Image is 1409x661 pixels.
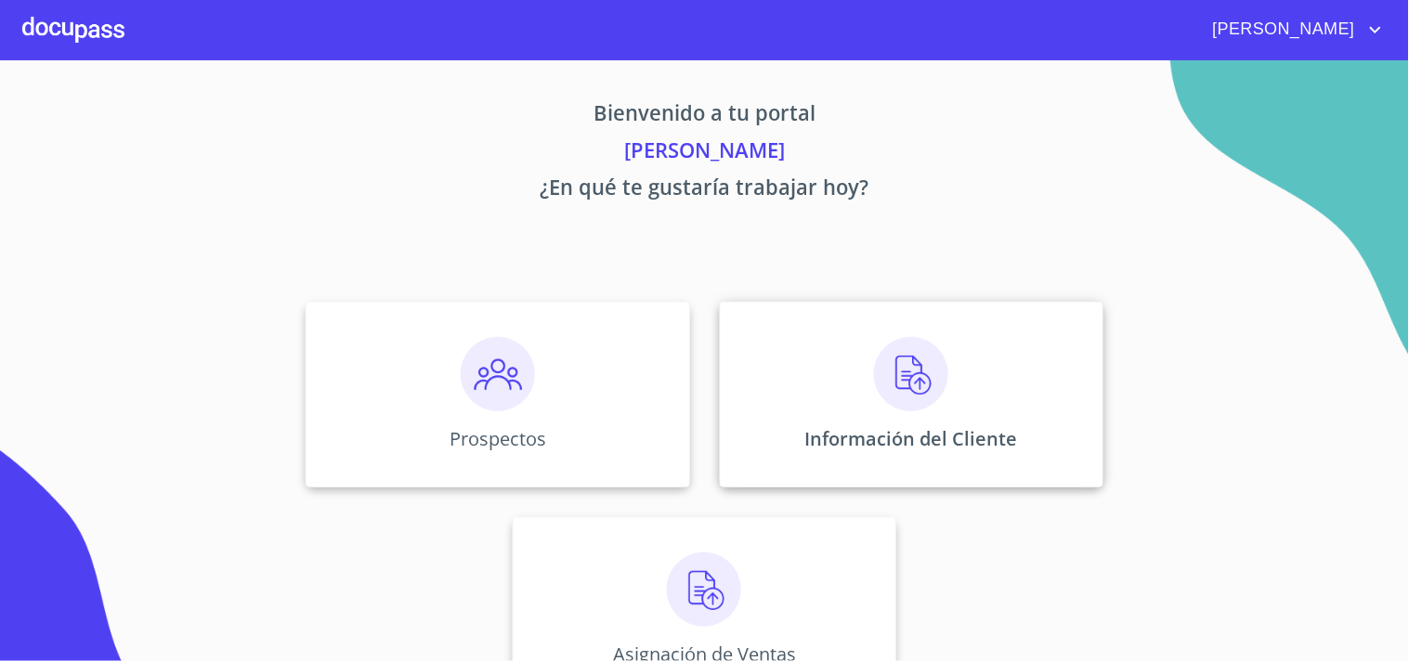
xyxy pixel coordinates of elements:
[450,426,546,451] p: Prospectos
[461,337,535,411] img: prospectos.png
[667,552,741,627] img: carga.png
[1199,15,1364,45] span: [PERSON_NAME]
[133,135,1277,172] p: [PERSON_NAME]
[133,172,1277,209] p: ¿En qué te gustaría trabajar hoy?
[1199,15,1387,45] button: account of current user
[874,337,948,411] img: carga.png
[133,97,1277,135] p: Bienvenido a tu portal
[805,426,1018,451] p: Información del Cliente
